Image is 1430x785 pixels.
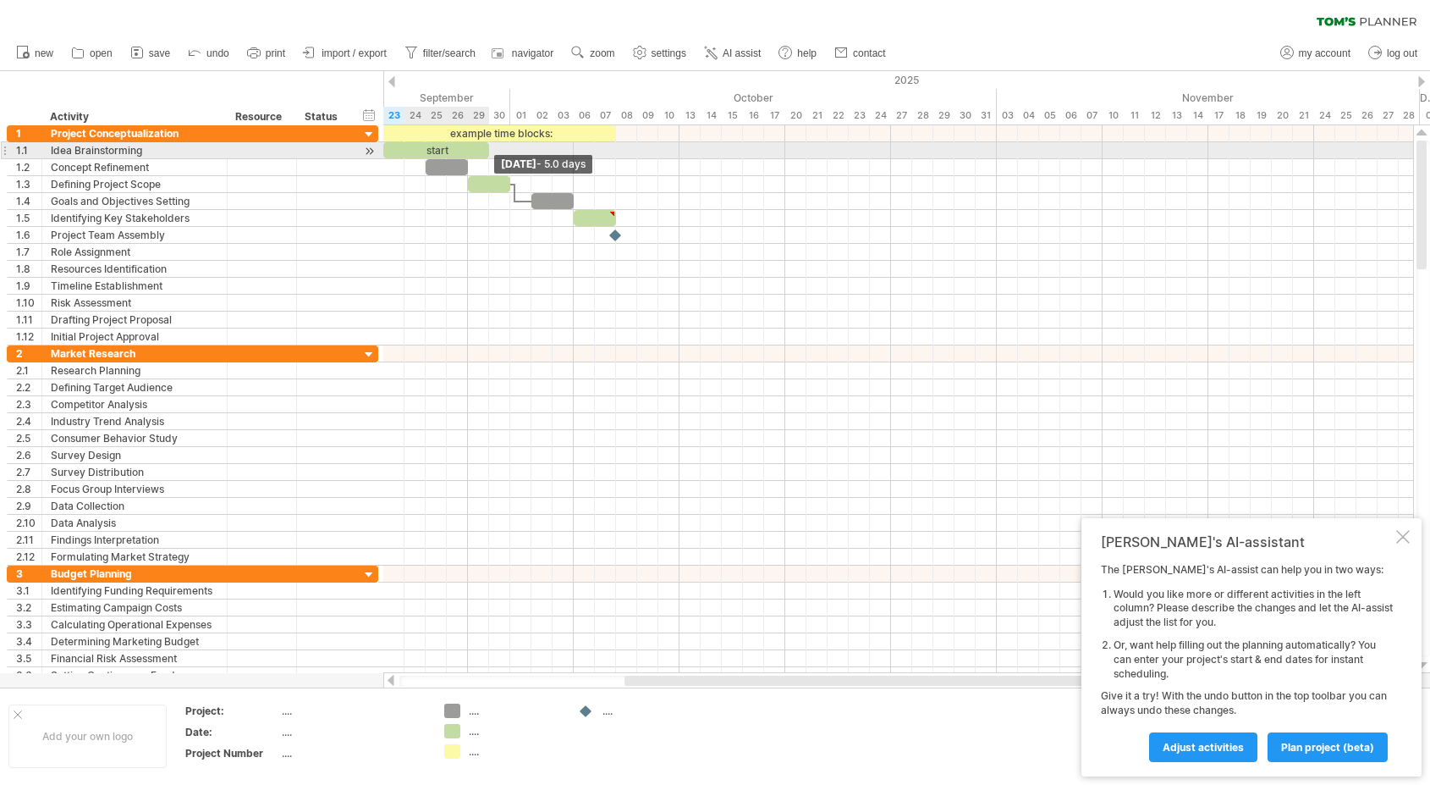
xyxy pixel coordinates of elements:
span: new [35,47,53,59]
div: Status [305,108,342,125]
div: Thursday, 23 October 2025 [849,107,870,124]
div: Tuesday, 14 October 2025 [701,107,722,124]
a: settings [629,42,691,64]
span: open [90,47,113,59]
span: print [266,47,285,59]
div: Monday, 20 October 2025 [785,107,806,124]
div: Monday, 29 September 2025 [468,107,489,124]
div: 1.10 [16,295,41,311]
div: Idea Brainstorming [51,142,218,158]
div: Formulating Market Strategy [51,549,218,565]
div: 2 [16,346,41,362]
div: Thursday, 6 November 2025 [1060,107,1081,124]
a: plan project (beta) [1268,732,1388,762]
div: .... [469,704,561,718]
div: .... [469,724,561,738]
div: Thursday, 13 November 2025 [1166,107,1187,124]
div: .... [282,704,424,718]
div: Thursday, 20 November 2025 [1272,107,1293,124]
div: 1.3 [16,176,41,192]
div: Identifying Key Stakeholders [51,210,218,226]
a: new [12,42,58,64]
div: Survey Distribution [51,464,218,480]
div: Wednesday, 5 November 2025 [1039,107,1060,124]
a: open [67,42,118,64]
div: Defining Target Audience [51,379,218,395]
span: contact [853,47,886,59]
div: Resources Identification [51,261,218,277]
div: Tuesday, 11 November 2025 [1124,107,1145,124]
div: Data Analysis [51,515,218,531]
div: 1 [16,125,41,141]
span: zoom [590,47,614,59]
span: - 5.0 days [536,158,586,170]
div: Wednesday, 8 October 2025 [616,107,637,124]
a: import / export [299,42,392,64]
div: Monday, 24 November 2025 [1314,107,1335,124]
span: settings [652,47,686,59]
span: navigator [512,47,553,59]
div: 2.12 [16,549,41,565]
div: Wednesday, 1 October 2025 [510,107,531,124]
div: Drafting Project Proposal [51,312,218,328]
div: Friday, 31 October 2025 [976,107,997,124]
div: Wednesday, 29 October 2025 [933,107,954,124]
div: Tuesday, 28 October 2025 [912,107,933,124]
div: Project Team Assembly [51,227,218,243]
div: Monday, 27 October 2025 [891,107,912,124]
div: Tuesday, 23 September 2025 [383,107,404,124]
div: Project Conceptualization [51,125,218,141]
div: Wednesday, 15 October 2025 [722,107,743,124]
div: Activity [50,108,217,125]
div: Friday, 28 November 2025 [1399,107,1420,124]
div: Thursday, 9 October 2025 [637,107,658,124]
div: Add your own logo [8,705,167,768]
div: Research Planning [51,362,218,379]
a: zoom [567,42,619,64]
div: Focus Group Interviews [51,481,218,497]
div: Findings Interpretation [51,532,218,548]
div: Friday, 3 October 2025 [553,107,574,124]
a: navigator [489,42,558,64]
div: Date: [185,725,278,739]
div: Initial Project Approval [51,329,218,345]
div: Concept Refinement [51,159,218,175]
div: Wednesday, 22 October 2025 [828,107,849,124]
div: 1.2 [16,159,41,175]
div: Goals and Objectives Setting [51,193,218,209]
div: 1.6 [16,227,41,243]
div: Consumer Behavior Study [51,430,218,446]
div: 3.3 [16,616,41,633]
div: .... [282,725,424,739]
div: 2.2 [16,379,41,395]
div: Tuesday, 18 November 2025 [1229,107,1251,124]
div: .... [602,704,695,718]
a: undo [184,42,234,64]
div: 3 [16,566,41,582]
div: Industry Trend Analysis [51,413,218,429]
li: Would you like more or different activities in the left column? Please describe the changes and l... [1114,588,1393,630]
div: Wednesday, 26 November 2025 [1356,107,1378,124]
div: start [383,142,489,158]
div: .... [469,744,561,759]
div: Friday, 24 October 2025 [870,107,891,124]
span: Adjust activities [1163,741,1244,754]
div: Monday, 13 October 2025 [679,107,701,124]
span: filter/search [423,47,476,59]
span: log out [1387,47,1417,59]
div: 3.2 [16,600,41,616]
div: Market Research [51,346,218,362]
div: [DATE] [494,155,592,174]
div: scroll to activity [361,142,377,160]
div: [PERSON_NAME]'s AI-assistant [1101,533,1393,550]
div: Monday, 17 November 2025 [1208,107,1229,124]
span: plan project (beta) [1281,741,1374,754]
div: Thursday, 16 October 2025 [743,107,764,124]
div: Tuesday, 7 October 2025 [595,107,616,124]
span: save [149,47,170,59]
div: Competitor Analysis [51,396,218,412]
div: Tuesday, 25 November 2025 [1335,107,1356,124]
div: The [PERSON_NAME]'s AI-assist can help you in two ways: Give it a try! With the undo button in th... [1101,563,1393,761]
div: 1.7 [16,244,41,260]
div: 3.6 [16,667,41,683]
